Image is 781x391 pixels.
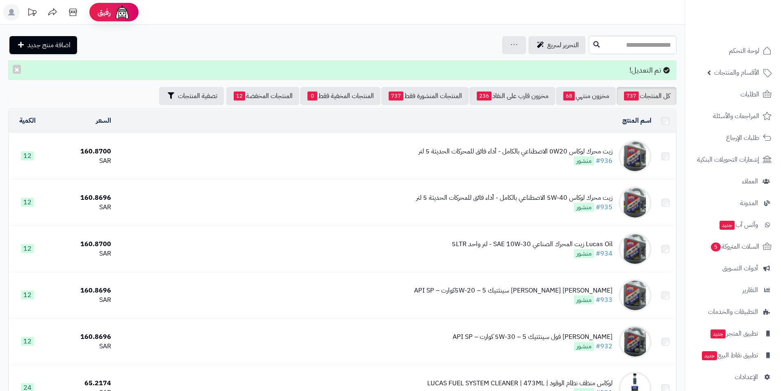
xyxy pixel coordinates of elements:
[96,116,111,126] a: السعر
[711,242,721,252] span: 5
[722,263,758,274] span: أدوات التسويق
[726,132,759,144] span: طلبات الإرجاع
[556,87,616,105] a: مخزون منتهي68
[21,337,34,346] span: 12
[622,116,651,126] a: اسم المنتج
[596,249,613,258] a: #934
[713,110,759,122] span: المراجعات والأسئلة
[710,241,759,252] span: السلات المتروكة
[19,116,36,126] a: الكمية
[690,345,776,365] a: تطبيق نقاط البيعجديد
[300,87,380,105] a: المنتجات المخفية فقط0
[21,290,34,300] span: 12
[596,202,613,212] a: #935
[414,286,613,295] div: [PERSON_NAME] [PERSON_NAME] سينثتيك 5W‑20 – 5كوارت – API SP
[596,156,613,166] a: #936
[574,249,594,258] span: منشور
[742,176,758,187] span: العملاء
[50,193,111,203] div: 160.8696
[710,329,726,338] span: جديد
[13,65,21,74] button: ×
[50,295,111,305] div: SAR
[50,332,111,342] div: 160.8696
[98,7,111,17] span: رفيق
[596,341,613,351] a: #932
[9,36,77,54] a: اضافة منتج جديد
[690,128,776,148] a: طلبات الإرجاع
[702,351,717,360] span: جديد
[690,193,776,213] a: المدونة
[714,67,759,78] span: الأقسام والمنتجات
[22,4,42,23] a: تحديثات المنصة
[690,106,776,126] a: المراجعات والأسئلة
[469,87,555,105] a: مخزون قارب على النفاذ236
[389,91,403,101] span: 737
[690,150,776,169] a: إشعارات التحويلات البنكية
[690,280,776,300] a: التقارير
[50,147,111,156] div: 160.8700
[690,367,776,387] a: الإعدادات
[720,221,735,230] span: جديد
[701,350,758,361] span: تطبيق نقاط البيع
[619,233,651,265] img: Lucas Oil زيت المحرك الصناعي SAE 10W-30 - لتر واحد 5LTR
[617,87,676,105] a: كل المنتجات737
[742,284,758,296] span: التقارير
[719,219,758,231] span: وآتس آب
[50,156,111,166] div: SAR
[50,379,111,388] div: 65.2174
[21,198,34,207] span: 12
[234,91,245,101] span: 12
[547,40,579,50] span: التحرير لسريع
[690,85,776,104] a: الطلبات
[50,342,111,351] div: SAR
[27,40,71,50] span: اضافة منتج جديد
[178,91,217,101] span: تصفية المنتجات
[381,87,469,105] a: المنتجات المنشورة فقط737
[416,193,613,203] div: زيت محرك لوكاس 5W-40 الاصطناعي بالكامل - أداء فائق للمحركات الحديثة 5 لتر
[574,342,594,351] span: منشور
[574,156,594,165] span: منشور
[159,87,224,105] button: تصفية المنتجات
[735,371,758,383] span: الإعدادات
[50,203,111,212] div: SAR
[8,60,676,80] div: تم التعديل!
[690,215,776,235] a: وآتس آبجديد
[619,279,651,312] img: زيت لوكاس Lucas فول سينثتيك 5W‑20 – 5كوارت – API SP
[619,140,651,173] img: زيت محرك لوكاس 0W20 الاصطناعي بالكامل - أداء فائق للمحركات الحديثة 5 لتر
[729,45,759,57] span: لوحة التحكم
[21,151,34,160] span: 12
[427,379,613,388] div: لوكاس منظف نظام الوقود | LUCAS FUEL SYSTEM CLEANER | 473ML
[690,171,776,191] a: العملاء
[307,91,317,101] span: 0
[740,197,758,209] span: المدونة
[419,147,613,156] div: زيت محرك لوكاس 0W20 الاصطناعي بالكامل - أداء فائق للمحركات الحديثة 5 لتر
[690,302,776,322] a: التطبيقات والخدمات
[50,249,111,258] div: SAR
[697,154,759,165] span: إشعارات التحويلات البنكية
[574,203,594,212] span: منشور
[452,240,613,249] div: Lucas Oil زيت المحرك الصناعي SAE 10W-30 - لتر واحد 5LTR
[690,324,776,343] a: تطبيق المتجرجديد
[528,36,585,54] a: التحرير لسريع
[690,258,776,278] a: أدوات التسويق
[619,186,651,219] img: زيت محرك لوكاس 5W-40 الاصطناعي بالكامل - أداء فائق للمحركات الحديثة 5 لتر
[740,89,759,100] span: الطلبات
[708,306,758,318] span: التطبيقات والخدمات
[690,41,776,61] a: لوحة التحكم
[710,328,758,339] span: تطبيق المتجر
[226,87,299,105] a: المنتجات المخفضة12
[690,237,776,256] a: السلات المتروكة5
[50,286,111,295] div: 160.8696
[114,4,130,21] img: ai-face.png
[453,332,613,342] div: [PERSON_NAME] فول سينثتيك 5W‑30 – 5 كوارت – API SP
[21,244,34,253] span: 12
[624,91,639,101] span: 737
[619,325,651,358] img: زيت Lucas لوكاس فول سينثتيك 5W‑30 – 5 كوارت – API SP
[477,91,492,101] span: 236
[596,295,613,305] a: #933
[563,91,575,101] span: 68
[50,240,111,249] div: 160.8700
[574,295,594,304] span: منشور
